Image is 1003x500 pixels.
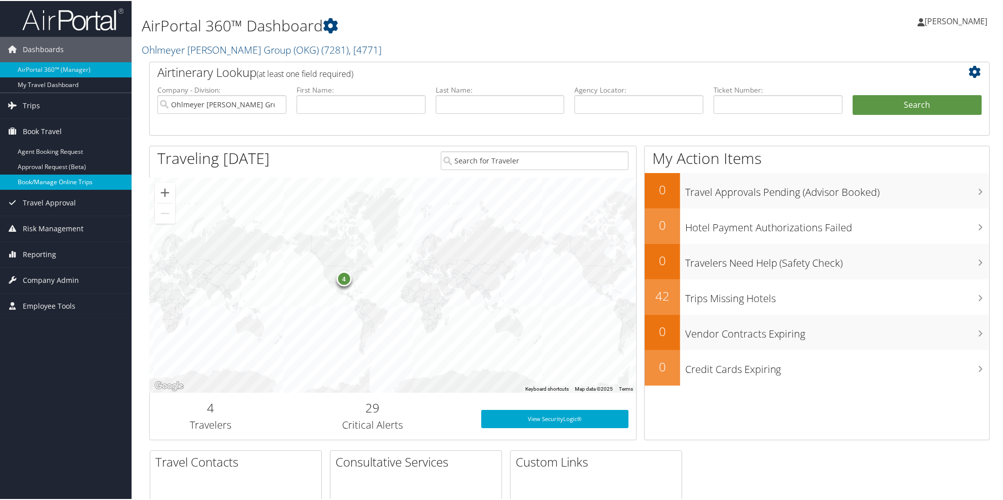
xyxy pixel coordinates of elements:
[645,243,989,278] a: 0Travelers Need Help (Safety Check)
[297,84,426,94] label: First Name:
[685,356,989,376] h3: Credit Cards Expiring
[645,357,680,374] h2: 0
[23,241,56,266] span: Reporting
[917,5,997,35] a: [PERSON_NAME]
[349,42,382,56] span: , [ 4771 ]
[645,349,989,385] a: 0Credit Cards Expiring
[685,179,989,198] h3: Travel Approvals Pending (Advisor Booked)
[853,94,982,114] button: Search
[645,172,989,207] a: 0Travel Approvals Pending (Advisor Booked)
[155,182,175,202] button: Zoom in
[22,7,123,30] img: airportal-logo.png
[685,321,989,340] h3: Vendor Contracts Expiring
[645,322,680,339] h2: 0
[481,409,628,427] a: View SecurityLogic®
[23,92,40,117] span: Trips
[645,251,680,268] h2: 0
[525,385,569,392] button: Keyboard shortcuts
[645,278,989,314] a: 42Trips Missing Hotels
[157,147,270,168] h1: Traveling [DATE]
[645,314,989,349] a: 0Vendor Contracts Expiring
[279,398,466,415] h2: 29
[152,379,186,392] a: Open this area in Google Maps (opens a new window)
[575,385,613,391] span: Map data ©2025
[142,14,712,35] h1: AirPortal 360™ Dashboard
[321,42,349,56] span: ( 7281 )
[142,42,382,56] a: Ohlmeyer [PERSON_NAME] Group (OKG)
[157,63,912,80] h2: Airtinerary Lookup
[23,36,64,61] span: Dashboards
[23,118,62,143] span: Book Travel
[23,189,76,215] span: Travel Approval
[23,267,79,292] span: Company Admin
[925,15,987,26] span: [PERSON_NAME]
[645,216,680,233] h2: 0
[645,180,680,197] h2: 0
[152,379,186,392] img: Google
[155,202,175,223] button: Zoom out
[157,84,286,94] label: Company - Division:
[645,147,989,168] h1: My Action Items
[436,84,565,94] label: Last Name:
[685,250,989,269] h3: Travelers Need Help (Safety Check)
[23,215,83,240] span: Risk Management
[685,285,989,305] h3: Trips Missing Hotels
[23,293,75,318] span: Employee Tools
[337,270,352,285] div: 4
[714,84,843,94] label: Ticket Number:
[645,286,680,304] h2: 42
[279,417,466,431] h3: Critical Alerts
[157,417,264,431] h3: Travelers
[336,452,501,470] h2: Consultative Services
[574,84,703,94] label: Agency Locator:
[685,215,989,234] h3: Hotel Payment Authorizations Failed
[155,452,321,470] h2: Travel Contacts
[441,150,628,169] input: Search for Traveler
[516,452,682,470] h2: Custom Links
[619,385,633,391] a: Terms (opens in new tab)
[645,207,989,243] a: 0Hotel Payment Authorizations Failed
[257,67,353,78] span: (at least one field required)
[157,398,264,415] h2: 4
